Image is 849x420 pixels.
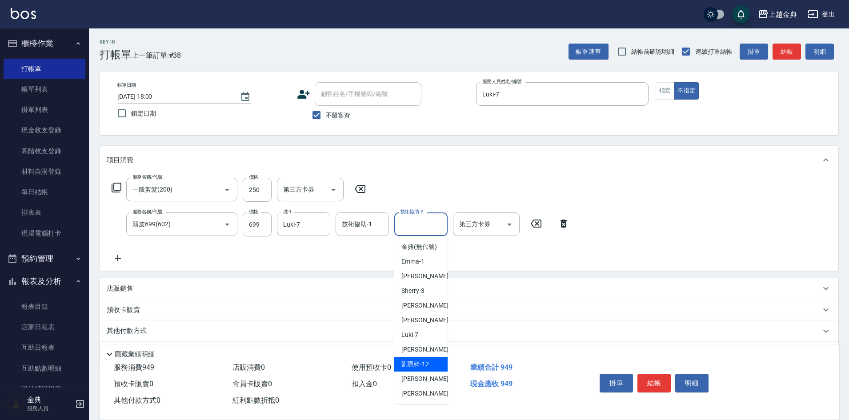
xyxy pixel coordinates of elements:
[4,141,85,161] a: 高階收支登錄
[401,242,437,252] span: 金典 (無代號)
[249,208,258,215] label: 價格
[107,284,133,293] p: 店販銷售
[4,247,85,270] button: 預約管理
[805,44,834,60] button: 明細
[352,363,391,372] span: 使用預收卡 0
[695,47,733,56] span: 連續打單結帳
[235,86,256,108] button: Choose date, selected date is 2025-08-25
[114,380,153,388] span: 預收卡販賣 0
[4,161,85,182] a: 材料自購登錄
[283,208,292,215] label: 洗-1
[773,44,801,60] button: 結帳
[326,111,351,120] span: 不留客資
[114,363,154,372] span: 服務消費 949
[754,5,801,24] button: 上越金典
[502,217,517,232] button: Open
[400,208,423,215] label: 技術協助-2
[401,330,418,340] span: Luki -7
[115,350,155,359] p: 隱藏業績明細
[401,345,454,354] span: [PERSON_NAME] -9
[117,82,136,88] label: 帳單日期
[804,6,838,23] button: 登出
[637,374,671,392] button: 結帳
[27,396,72,404] h5: 金典
[4,317,85,337] a: 店家日報表
[482,78,521,85] label: 服務人員姓名/編號
[100,299,838,320] div: 預收卡販賣
[401,257,424,266] span: Emma -1
[131,109,156,118] span: 鎖定日期
[107,305,140,315] p: 預收卡販賣
[631,47,675,56] span: 結帳前確認明細
[132,174,162,180] label: 服務名稱/代號
[4,120,85,140] a: 現金收支登錄
[107,156,133,165] p: 項目消費
[4,379,85,399] a: 設計師日報表
[4,182,85,202] a: 每日結帳
[232,396,279,404] span: 紅利點數折抵 0
[100,342,838,363] div: 備註及來源
[4,270,85,293] button: 報表及分析
[100,146,838,174] div: 項目消費
[249,174,258,180] label: 價格
[600,374,633,392] button: 掛單
[401,316,454,325] span: [PERSON_NAME] -6
[4,32,85,55] button: 櫃檯作業
[674,82,699,100] button: 不指定
[100,39,132,45] h2: Key In
[117,89,231,104] input: YYYY/MM/DD hh:mm
[569,44,609,60] button: 帳單速查
[232,380,272,388] span: 會員卡販賣 0
[232,363,265,372] span: 店販消費 0
[401,374,457,384] span: [PERSON_NAME] -15
[4,296,85,317] a: 報表目錄
[4,79,85,100] a: 帳單列表
[470,380,513,388] span: 現金應收 949
[401,272,454,281] span: [PERSON_NAME] -2
[220,183,234,197] button: Open
[4,337,85,358] a: 互助日報表
[107,326,151,336] p: 其他付款方式
[740,44,768,60] button: 掛單
[401,389,457,398] span: [PERSON_NAME] -22
[401,360,429,369] span: 劉恩綺 -12
[100,320,838,342] div: 其他付款方式
[114,396,160,404] span: 其他付款方式 0
[132,208,162,215] label: 服務名稱/代號
[4,358,85,379] a: 互助點數明細
[401,301,454,310] span: [PERSON_NAME] -5
[100,278,838,299] div: 店販銷售
[769,9,797,20] div: 上越金典
[220,217,234,232] button: Open
[656,82,675,100] button: 指定
[100,48,132,61] h3: 打帳單
[7,395,25,413] img: Person
[732,5,750,23] button: save
[4,223,85,244] a: 現場電腦打卡
[352,380,377,388] span: 扣入金 0
[27,404,72,412] p: 服務人員
[4,59,85,79] a: 打帳單
[470,363,513,372] span: 業績合計 949
[4,202,85,223] a: 排班表
[401,286,424,296] span: Sherry -3
[132,50,181,61] span: 上一筆訂單:#38
[4,100,85,120] a: 掛單列表
[11,8,36,19] img: Logo
[326,183,340,197] button: Open
[675,374,709,392] button: 明細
